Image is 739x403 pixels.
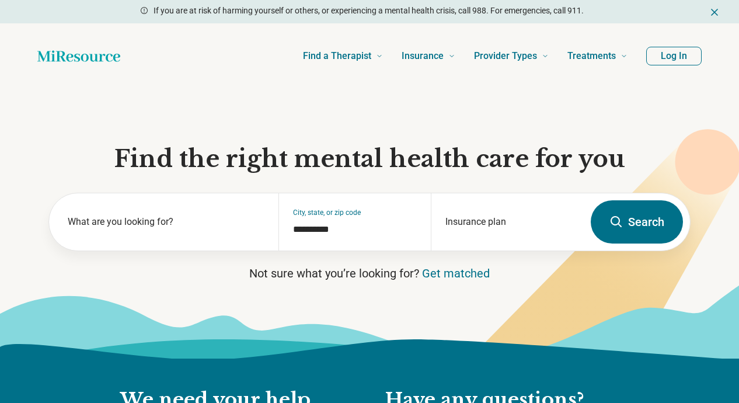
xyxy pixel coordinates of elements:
[303,33,383,79] a: Find a Therapist
[402,33,455,79] a: Insurance
[709,5,720,19] button: Dismiss
[646,47,702,65] button: Log In
[48,144,691,174] h1: Find the right mental health care for you
[68,215,264,229] label: What are you looking for?
[474,33,549,79] a: Provider Types
[402,48,444,64] span: Insurance
[474,48,537,64] span: Provider Types
[567,33,628,79] a: Treatments
[567,48,616,64] span: Treatments
[591,200,683,244] button: Search
[154,5,584,17] p: If you are at risk of harming yourself or others, or experiencing a mental health crisis, call 98...
[422,266,490,280] a: Get matched
[37,44,120,68] a: Home page
[303,48,371,64] span: Find a Therapist
[48,265,691,282] p: Not sure what you’re looking for?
